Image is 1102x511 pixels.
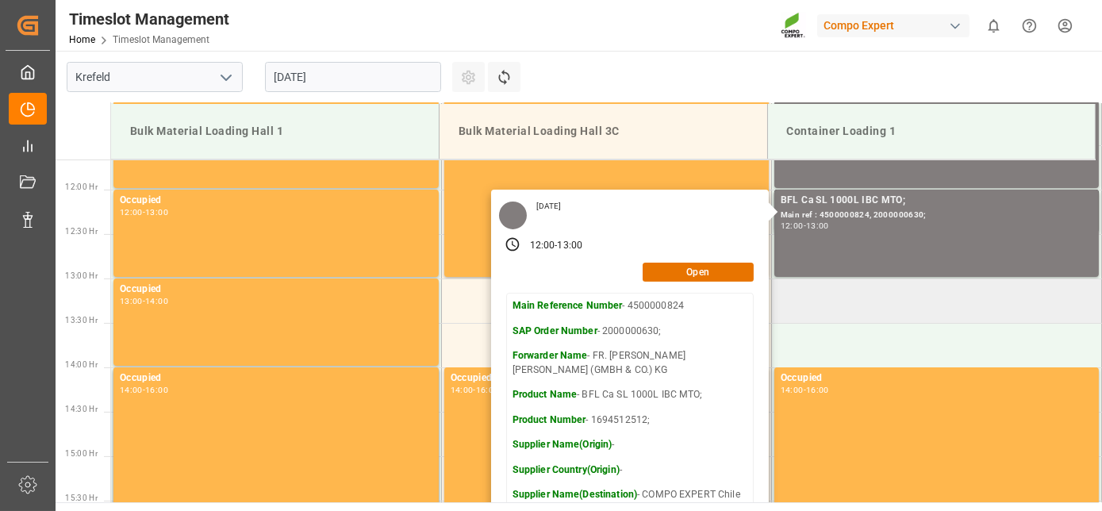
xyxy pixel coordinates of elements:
[806,386,829,394] div: 16:00
[513,489,637,500] strong: Supplier Name(Destination)
[451,386,474,394] div: 14:00
[781,209,1092,222] div: Main ref : 4500000824, 2000000630;
[513,389,578,400] strong: Product Name
[143,386,145,394] div: -
[513,325,747,339] p: - 2000000630;
[513,325,597,336] strong: SAP Order Number
[65,494,98,502] span: 15:30 Hr
[476,386,499,394] div: 16:00
[513,464,620,475] strong: Supplier Country(Origin)
[69,34,95,45] a: Home
[65,182,98,191] span: 12:00 Hr
[513,414,586,425] strong: Product Number
[213,65,237,90] button: open menu
[555,239,557,253] div: -
[473,386,475,394] div: -
[69,7,229,31] div: Timeslot Management
[781,12,806,40] img: Screenshot%202023-09-29%20at%2010.02.21.png_1712312052.png
[65,449,98,458] span: 15:00 Hr
[804,386,806,394] div: -
[145,386,168,394] div: 16:00
[781,386,804,394] div: 14:00
[120,282,432,298] div: Occupied
[120,386,143,394] div: 14:00
[124,117,426,146] div: Bulk Material Loading Hall 1
[143,209,145,216] div: -
[65,405,98,413] span: 14:30 Hr
[817,10,976,40] button: Compo Expert
[65,316,98,325] span: 13:30 Hr
[513,388,747,402] p: - BFL Ca SL 1000L IBC MTO;
[65,360,98,369] span: 14:00 Hr
[143,298,145,305] div: -
[1012,8,1047,44] button: Help Center
[804,222,806,229] div: -
[817,14,970,37] div: Compo Expert
[806,222,829,229] div: 13:00
[530,239,555,253] div: 12:00
[781,193,1092,209] div: BFL Ca SL 1000L IBC MTO;
[513,439,612,450] strong: Supplier Name(Origin)
[976,8,1012,44] button: show 0 new notifications
[120,371,432,386] div: Occupied
[781,371,1092,386] div: Occupied
[451,371,762,386] div: Occupied
[145,209,168,216] div: 13:00
[781,117,1083,146] div: Container Loading 1
[120,193,432,209] div: Occupied
[120,209,143,216] div: 12:00
[265,62,441,92] input: DD.MM.YYYY
[513,299,747,313] p: - 4500000824
[452,117,755,146] div: Bulk Material Loading Hall 3C
[120,298,143,305] div: 13:00
[557,239,582,253] div: 13:00
[513,413,747,428] p: - 1694512512;
[145,298,168,305] div: 14:00
[643,263,754,282] button: Open
[65,227,98,236] span: 12:30 Hr
[67,62,243,92] input: Type to search/select
[513,350,588,361] strong: Forwarder Name
[513,349,747,377] p: - FR. [PERSON_NAME] [PERSON_NAME] (GMBH & CO.) KG
[781,222,804,229] div: 12:00
[65,271,98,280] span: 13:00 Hr
[513,463,747,478] p: -
[531,201,567,212] div: [DATE]
[513,300,623,311] strong: Main Reference Number
[513,438,747,452] p: -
